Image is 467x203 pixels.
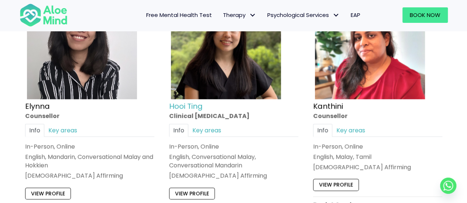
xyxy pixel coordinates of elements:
[169,124,188,137] a: Info
[313,112,442,120] div: Counsellor
[313,124,332,137] a: Info
[313,179,359,191] a: View profile
[169,172,298,180] div: [DEMOGRAPHIC_DATA] Affirming
[410,11,440,19] span: Book Now
[331,10,341,21] span: Psychological Services: submenu
[247,10,258,21] span: Therapy: submenu
[25,188,71,199] a: View profile
[345,7,366,23] a: EAP
[146,11,212,19] span: Free Mental Health Test
[223,11,256,19] span: Therapy
[169,153,298,169] p: English, Conversational Malay, Conversational Mandarin
[20,3,68,27] img: Aloe mind Logo
[141,7,217,23] a: Free Mental Health Test
[267,11,340,19] span: Psychological Services
[351,11,360,19] span: EAP
[440,178,456,194] a: Whatsapp
[25,153,154,169] p: English, Mandarin, Conversational Malay and Hokkien
[188,124,225,137] a: Key areas
[25,124,44,137] a: Info
[313,101,343,111] a: Kanthini
[262,7,345,23] a: Psychological ServicesPsychological Services: submenu
[313,142,442,151] div: In-Person, Online
[217,7,262,23] a: TherapyTherapy: submenu
[402,7,448,23] a: Book Now
[25,172,154,180] div: [DEMOGRAPHIC_DATA] Affirming
[332,124,369,137] a: Key areas
[313,163,442,172] div: [DEMOGRAPHIC_DATA] Affirming
[169,112,298,120] div: Clinical [MEDICAL_DATA]
[313,153,442,161] p: English, Malay, Tamil
[77,7,366,23] nav: Menu
[169,101,203,111] a: Hooi Ting
[169,188,215,199] a: View profile
[25,101,50,111] a: Elynna
[25,142,154,151] div: In-Person, Online
[44,124,81,137] a: Key areas
[169,142,298,151] div: In-Person, Online
[25,112,154,120] div: Counsellor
